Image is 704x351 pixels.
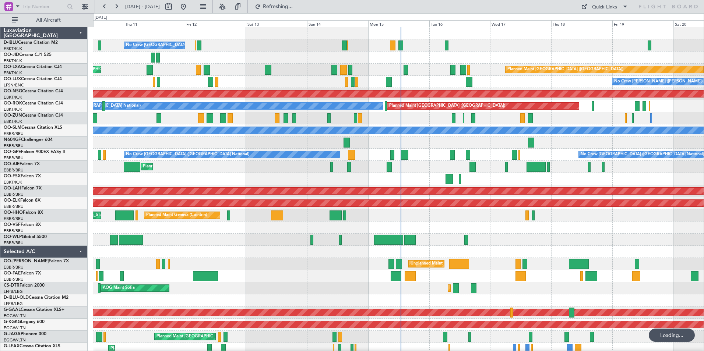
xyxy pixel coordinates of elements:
[592,4,617,11] div: Quick Links
[4,82,24,88] a: LFSN/ENC
[612,20,673,27] div: Fri 19
[614,76,703,87] div: No Crew [PERSON_NAME] ([PERSON_NAME])
[124,20,185,27] div: Thu 11
[4,289,23,294] a: LFPB/LBG
[4,210,23,215] span: OO-HHO
[185,20,246,27] div: Fri 12
[125,3,160,10] span: [DATE] - [DATE]
[4,332,21,336] span: G-JAGA
[4,65,21,69] span: OO-LXA
[4,150,65,154] a: OO-GPEFalcon 900EX EASy II
[551,20,612,27] div: Thu 18
[4,332,46,336] a: G-JAGAPhenom 300
[4,295,68,300] a: D-IBLU-OLDCessna Citation M2
[126,40,249,51] div: No Crew [GEOGRAPHIC_DATA] ([GEOGRAPHIC_DATA] National)
[4,180,22,185] a: EBKT/KJK
[146,210,207,221] div: Planned Maint Geneva (Cointrin)
[4,40,58,45] a: D-IBLUCessna Citation M2
[4,101,63,106] a: OO-ROKCessna Citation CJ4
[95,15,107,21] div: [DATE]
[368,20,429,27] div: Mon 15
[126,149,249,160] div: No Crew [GEOGRAPHIC_DATA] ([GEOGRAPHIC_DATA] National)
[4,223,21,227] span: OO-VSF
[4,325,26,331] a: EGGW/LTN
[450,283,487,294] div: Planned Maint Sofia
[4,107,22,112] a: EBKT/KJK
[4,308,21,312] span: G-GAAL
[4,283,20,288] span: CS-DTR
[22,1,65,12] input: Trip Number
[577,1,632,13] button: Quick Links
[19,18,78,23] span: All Aircraft
[4,113,63,118] a: OO-ZUNCessna Citation CJ4
[649,329,695,342] div: Loading...
[4,174,21,178] span: OO-FSX
[143,161,259,172] div: Planned Maint [GEOGRAPHIC_DATA] ([GEOGRAPHIC_DATA])
[8,14,80,26] button: All Aircraft
[4,40,18,45] span: D-IBLU
[4,265,24,270] a: EBBR/BRU
[411,258,549,269] div: Unplanned Maint [GEOGRAPHIC_DATA] ([GEOGRAPHIC_DATA] National)
[4,216,24,221] a: EBBR/BRU
[4,58,22,64] a: EBKT/KJK
[63,20,124,27] div: Wed 10
[4,77,62,81] a: OO-LUXCessna Citation CJ4
[4,198,41,203] a: OO-ELKFalcon 8X
[4,228,24,234] a: EBBR/BRU
[4,344,60,348] a: G-LEAXCessna Citation XLS
[4,240,24,246] a: EBBR/BRU
[4,138,53,142] a: N604GFChallenger 604
[4,101,22,106] span: OO-ROK
[4,53,52,57] a: OO-JIDCessna CJ1 525
[4,344,20,348] span: G-LEAX
[4,198,20,203] span: OO-ELK
[4,125,21,130] span: OO-SLM
[4,295,29,300] span: D-IBLU-OLD
[4,337,26,343] a: EGGW/LTN
[4,143,24,149] a: EBBR/BRU
[507,64,623,75] div: Planned Maint [GEOGRAPHIC_DATA] ([GEOGRAPHIC_DATA])
[4,259,69,263] a: OO-[PERSON_NAME]Falcon 7X
[4,271,41,276] a: OO-FAEFalcon 7X
[4,131,24,136] a: EBBR/BRU
[581,149,704,160] div: No Crew [GEOGRAPHIC_DATA] ([GEOGRAPHIC_DATA] National)
[246,20,307,27] div: Sat 13
[4,77,21,81] span: OO-LUX
[4,89,22,93] span: OO-NSG
[4,259,49,263] span: OO-[PERSON_NAME]
[4,162,20,166] span: OO-AIE
[4,320,21,324] span: G-KGKG
[4,89,63,93] a: OO-NSGCessna Citation CJ4
[4,271,21,276] span: OO-FAE
[4,113,22,118] span: OO-ZUN
[4,277,24,282] a: EBBR/BRU
[4,186,21,191] span: OO-LAH
[4,204,24,209] a: EBBR/BRU
[4,95,22,100] a: EBKT/KJK
[4,155,24,161] a: EBBR/BRU
[4,320,45,324] a: G-KGKGLegacy 600
[263,4,293,9] span: Refreshing...
[4,119,22,124] a: EBKT/KJK
[4,192,24,197] a: EBBR/BRU
[4,125,62,130] a: OO-SLMCessna Citation XLS
[429,20,490,27] div: Tue 16
[4,186,42,191] a: OO-LAHFalcon 7X
[4,313,26,319] a: EGGW/LTN
[389,100,505,111] div: Planned Maint [GEOGRAPHIC_DATA] ([GEOGRAPHIC_DATA])
[103,283,135,294] div: AOG Maint Sofia
[4,53,19,57] span: OO-JID
[4,283,45,288] a: CS-DTRFalcon 2000
[4,174,41,178] a: OO-FSXFalcon 7X
[4,301,23,306] a: LFPB/LBG
[4,308,64,312] a: G-GAALCessna Citation XLS+
[4,70,22,76] a: EBKT/KJK
[490,20,551,27] div: Wed 17
[307,20,368,27] div: Sun 14
[4,210,43,215] a: OO-HHOFalcon 8X
[4,46,22,52] a: EBKT/KJK
[4,150,21,154] span: OO-GPE
[251,1,296,13] button: Refreshing...
[4,235,22,239] span: OO-WLP
[4,162,40,166] a: OO-AIEFalcon 7X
